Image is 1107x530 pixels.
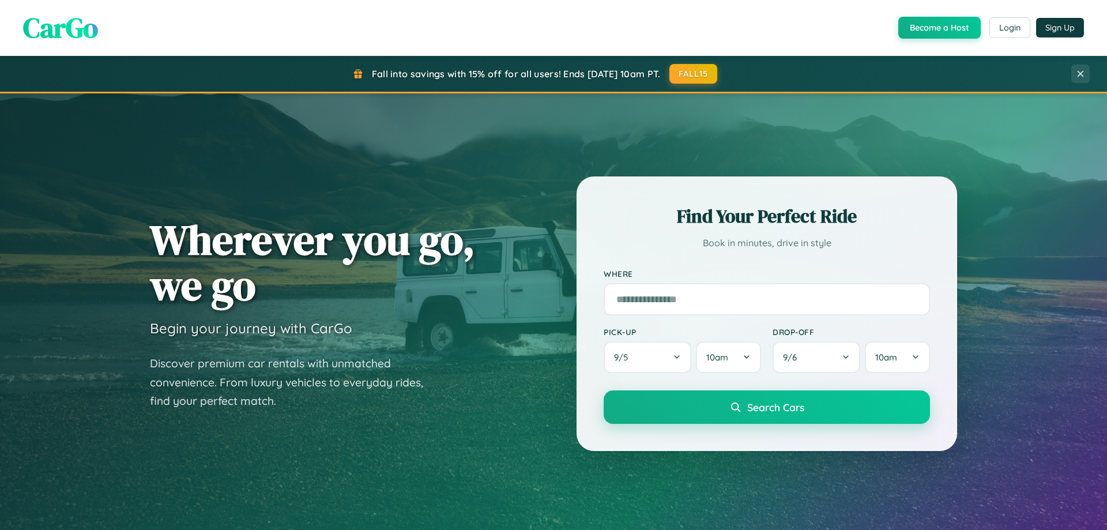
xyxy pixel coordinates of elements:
[783,352,803,363] span: 9 / 6
[865,341,930,373] button: 10am
[604,327,761,337] label: Pick-up
[773,341,860,373] button: 9/6
[150,354,438,411] p: Discover premium car rentals with unmatched convenience. From luxury vehicles to everyday rides, ...
[696,341,761,373] button: 10am
[372,68,661,80] span: Fall into savings with 15% off for all users! Ends [DATE] 10am PT.
[706,352,728,363] span: 10am
[604,235,930,251] p: Book in minutes, drive in style
[604,269,930,279] label: Where
[773,327,930,337] label: Drop-off
[150,319,352,337] h3: Begin your journey with CarGo
[898,17,981,39] button: Become a Host
[747,401,804,414] span: Search Cars
[604,390,930,424] button: Search Cars
[1036,18,1084,37] button: Sign Up
[669,64,718,84] button: FALL15
[614,352,634,363] span: 9 / 5
[875,352,897,363] span: 10am
[604,204,930,229] h2: Find Your Perfect Ride
[23,9,98,47] span: CarGo
[989,17,1030,38] button: Login
[604,341,691,373] button: 9/5
[150,217,475,308] h1: Wherever you go, we go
